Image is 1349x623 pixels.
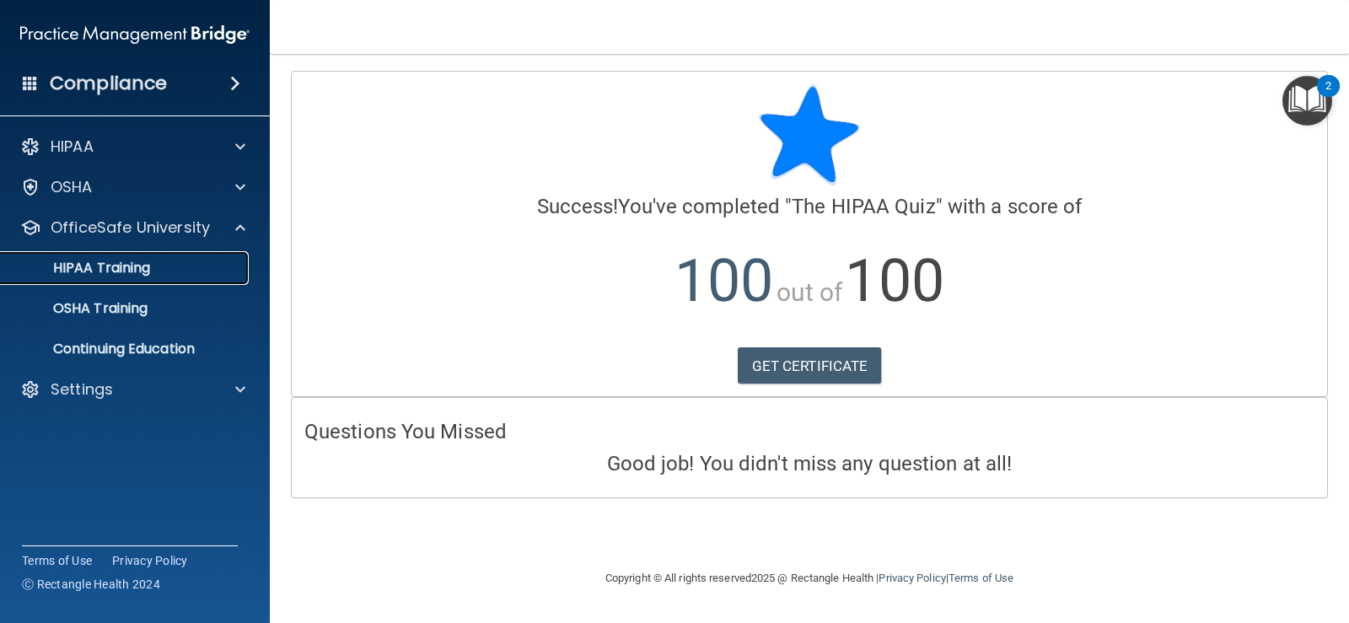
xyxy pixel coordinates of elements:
span: Ⓒ Rectangle Health 2024 [22,576,160,593]
a: HIPAA [20,137,245,157]
img: PMB logo [20,18,250,51]
span: out of [777,277,843,307]
span: 100 [674,246,773,315]
p: HIPAA Training [11,260,150,277]
a: Privacy Policy [112,552,188,569]
iframe: Drift Widget Chat Controller [1265,508,1329,572]
h4: Questions You Missed [304,421,1314,443]
h4: Good job! You didn't miss any question at all! [304,453,1314,475]
a: OfficeSafe University [20,218,245,238]
span: Success! [537,195,619,218]
p: Continuing Education [11,341,241,357]
p: HIPAA [51,137,94,157]
a: GET CERTIFICATE [738,347,882,384]
p: OSHA Training [11,300,148,317]
button: Open Resource Center, 2 new notifications [1282,76,1332,126]
a: Privacy Policy [879,572,945,584]
div: Copyright © All rights reserved 2025 @ Rectangle Health | | [502,551,1117,605]
p: OfficeSafe University [51,218,210,238]
a: OSHA [20,177,245,197]
p: OSHA [51,177,93,197]
a: Settings [20,379,245,400]
h4: You've completed " " with a score of [304,196,1314,218]
a: Terms of Use [22,552,92,569]
span: The HIPAA Quiz [792,195,935,218]
span: 100 [845,246,943,315]
img: blue-star-rounded.9d042014.png [759,84,860,185]
h4: Compliance [50,72,167,95]
p: Settings [51,379,113,400]
div: 2 [1325,86,1331,108]
a: Terms of Use [949,572,1013,584]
